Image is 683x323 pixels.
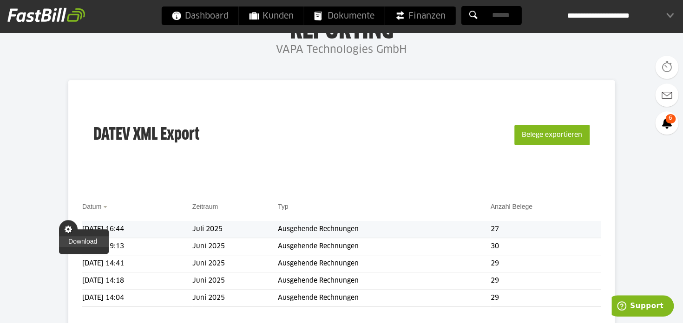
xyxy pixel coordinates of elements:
[611,295,674,318] iframe: Öffnet ein Widget, in dem Sie weitere Informationen finden
[385,6,456,25] a: Finanzen
[278,221,491,238] td: Ausgehende Rechnungen
[82,290,192,307] td: [DATE] 14:04
[278,238,491,255] td: Ausgehende Rechnungen
[162,6,239,25] a: Dashboard
[490,290,601,307] td: 29
[192,290,278,307] td: Juni 2025
[192,203,218,210] a: Zeitraum
[315,6,374,25] span: Dokumente
[93,105,199,165] h3: DATEV XML Export
[192,272,278,290] td: Juni 2025
[82,255,192,272] td: [DATE] 14:41
[395,6,446,25] span: Finanzen
[103,206,109,208] img: sort_desc.gif
[192,238,278,255] td: Juni 2025
[304,6,385,25] a: Dokumente
[250,6,294,25] span: Kunden
[278,203,289,210] a: Typ
[59,236,109,247] a: Download
[82,238,192,255] td: [DATE] 19:13
[82,272,192,290] td: [DATE] 14:18
[192,255,278,272] td: Juni 2025
[278,255,491,272] td: Ausgehende Rechnungen
[7,7,85,22] img: fastbill_logo_white.png
[655,111,678,135] a: 6
[514,125,590,145] button: Belege exportieren
[665,114,676,123] span: 6
[490,238,601,255] td: 30
[278,272,491,290] td: Ausgehende Rechnungen
[82,221,192,238] td: [DATE] 16:44
[278,290,491,307] td: Ausgehende Rechnungen
[490,272,601,290] td: 29
[172,6,229,25] span: Dashboard
[82,203,101,210] a: Datum
[490,255,601,272] td: 29
[192,221,278,238] td: Juli 2025
[490,221,601,238] td: 27
[490,203,532,210] a: Anzahl Belege
[239,6,304,25] a: Kunden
